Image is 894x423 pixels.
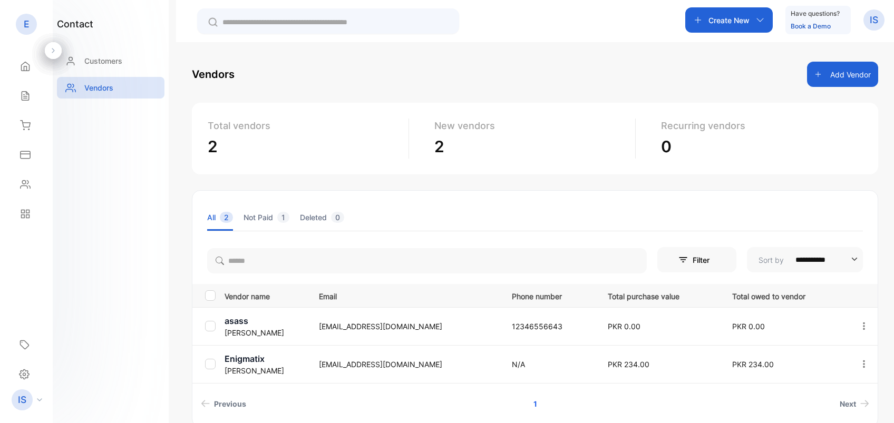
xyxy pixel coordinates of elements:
[84,82,113,93] p: Vendors
[277,212,289,223] span: 1
[685,7,773,33] button: Create New
[434,135,627,159] p: 2
[192,394,878,414] ul: Pagination
[319,321,490,332] p: [EMAIL_ADDRESS][DOMAIN_NAME]
[732,322,765,331] span: PKR 0.00
[225,352,306,365] p: Enigmatix
[521,394,550,414] a: Page 1 is your current page
[661,119,854,133] p: Recurring vendors
[208,119,400,133] p: Total vendors
[791,22,831,30] a: Book a Demo
[225,289,306,302] p: Vendor name
[732,289,837,302] p: Total owed to vendor
[220,212,233,223] span: 2
[207,204,233,231] li: All
[225,365,306,376] p: [PERSON_NAME]
[57,17,93,31] h1: contact
[225,327,306,338] p: [PERSON_NAME]
[608,322,640,331] span: PKR 0.00
[747,247,863,272] button: Sort by
[208,135,400,159] p: 2
[759,254,784,265] p: Sort by
[434,119,627,133] p: New vendors
[18,393,26,407] p: IS
[197,394,250,414] a: Previous page
[214,398,246,409] span: Previous
[850,379,894,423] iframe: LiveChat chat widget
[870,13,878,27] p: IS
[225,314,306,327] p: asass
[319,359,490,370] p: [EMAIL_ADDRESS][DOMAIN_NAME]
[512,289,587,302] p: Phone number
[319,289,490,302] p: Email
[791,8,840,19] p: Have questions?
[192,62,235,87] p: Vendors
[708,15,750,26] p: Create New
[512,359,587,370] p: N/A
[57,77,164,99] a: Vendors
[300,204,344,231] li: Deleted
[732,360,774,369] span: PKR 234.00
[331,212,344,223] span: 0
[84,55,122,66] p: Customers
[24,17,30,31] p: E
[863,7,885,33] button: IS
[661,135,854,159] p: 0
[835,394,873,414] a: Next page
[57,50,164,72] a: Customers
[807,62,878,87] button: Add Vendor
[244,204,289,231] li: Not Paid
[608,360,649,369] span: PKR 234.00
[608,289,711,302] p: Total purchase value
[840,398,856,409] span: Next
[512,321,587,332] p: 12346556643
